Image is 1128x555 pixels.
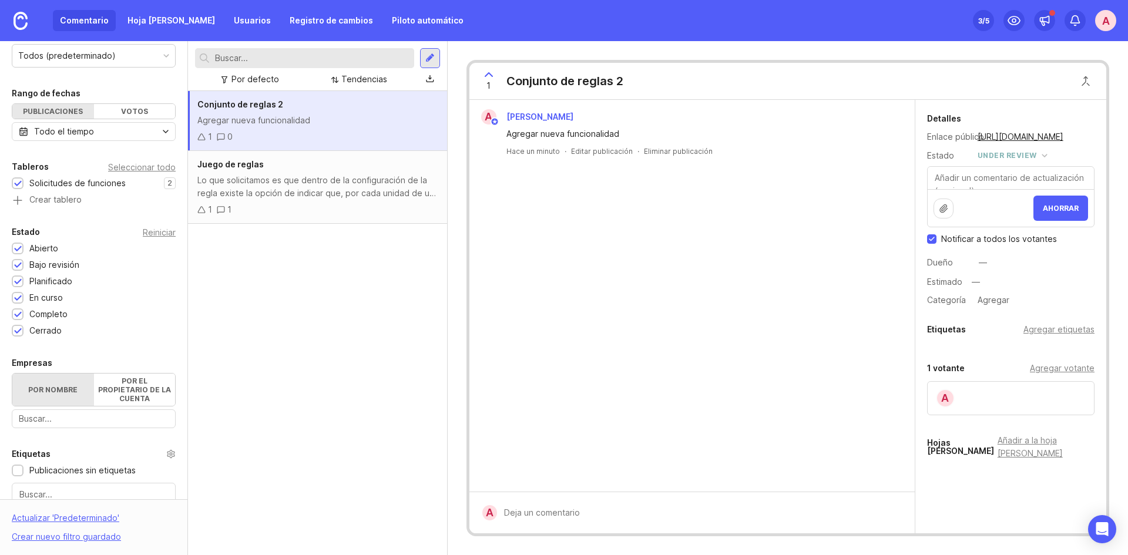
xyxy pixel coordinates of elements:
[506,112,573,122] font: [PERSON_NAME]
[506,129,619,139] font: Agregar nueva funcionalidad
[197,175,436,224] font: Lo que solicitamos es que dentro de la configuración de la regla existe la opción de indicar que,...
[12,513,54,523] font: Actualizar '
[341,74,387,84] font: Tendencias
[927,150,954,160] font: Estado
[227,204,231,214] font: 1
[979,257,987,267] font: —
[29,194,82,204] font: Crear tablero
[474,109,583,125] a: A[PERSON_NAME]
[227,132,233,142] font: 0
[167,179,172,187] font: 2
[227,10,278,31] a: Usuarios
[19,412,169,425] input: Buscar...
[12,88,80,98] font: Rango de fechas
[385,10,471,31] a: Piloto automático
[29,465,136,475] font: Publicaciones sin etiquetas
[231,74,279,84] font: Por defecto
[1074,69,1097,93] button: Botón de cerrar
[188,151,447,224] a: Juego de reglasLo que solicitamos es que dentro de la configuración de la regla existe la opción ...
[974,129,1067,144] a: [URL][DOMAIN_NAME]
[973,10,994,31] button: 3/5
[23,107,83,116] font: Publicaciones
[978,295,1009,305] font: Agregar
[12,227,40,237] font: Estado
[972,277,980,287] font: —
[234,15,271,25] font: Usuarios
[29,325,62,335] font: Cerrado
[19,488,168,501] input: Buscar...
[927,295,966,305] font: Categoría
[208,132,212,142] font: 1
[12,358,52,368] font: Empresas
[978,132,1063,142] font: [URL][DOMAIN_NAME]
[941,234,1057,244] font: Notificar a todos los votantes
[34,126,94,136] font: Todo el tiempo
[927,257,953,267] font: Dueño
[215,52,409,65] input: Buscar...
[197,115,310,125] font: Agregar nueva funcionalidad
[927,113,961,123] font: Detalles
[12,162,49,171] font: Tableros
[1033,196,1088,221] button: Ahorrar
[18,51,116,60] font: Todos (predeterminado)
[28,385,78,394] font: Por nombre
[927,324,966,334] font: Etiquetas
[121,107,148,116] font: Votos
[927,132,984,142] font: Enlace público
[12,449,51,459] font: Etiquetas
[120,10,222,31] a: Hoja [PERSON_NAME]
[1023,324,1095,334] font: Agregar etiquetas
[156,127,175,136] svg: icono de alternancia
[29,309,68,319] font: Completo
[197,99,283,109] font: Conjunto de reglas 2
[927,438,994,456] font: Hojas [PERSON_NAME]
[968,292,1013,308] a: Agregar
[29,178,126,188] font: Solicitudes de funciones
[1088,515,1116,543] div: Abrir Intercom Messenger
[485,110,492,123] font: A
[490,117,499,126] img: insignia de miembro
[290,15,373,25] font: Registro de cambios
[1043,204,1079,213] font: Ahorrar
[1102,15,1110,27] font: A
[927,363,965,373] font: 1 votante
[117,513,119,523] font: '
[29,292,63,302] font: En curso
[978,16,982,25] font: 3
[12,532,121,541] font: Crear nuevo filtro guardado
[1095,10,1116,31] button: A
[143,227,176,237] font: Reiniciar
[29,276,72,286] font: Planificado
[188,91,447,151] a: Conjunto de reglas 2Agregar nueva funcionalidad10
[486,506,493,519] font: A
[392,15,464,25] font: Piloto automático
[14,12,28,30] img: Hogar astuto
[108,162,176,172] font: Seleccionar todo
[283,10,380,31] a: Registro de cambios
[208,204,212,214] font: 1
[565,147,566,156] font: ·
[29,243,58,253] font: Abierto
[982,16,989,25] font: /5
[927,234,936,244] input: Casilla de verificación para activar o desactivar la notificación a los votantes
[998,435,1063,458] font: Añadir a la hoja [PERSON_NAME]
[12,196,176,206] a: Crear tablero
[506,74,623,88] font: Conjunto de reglas 2
[506,147,560,156] font: Hace un minuto
[506,146,560,156] a: Hace un minuto
[978,149,1037,162] div: under review
[127,15,215,25] font: Hoja [PERSON_NAME]
[941,392,949,404] font: A
[197,159,264,169] font: Juego de reglas
[644,147,713,156] font: Eliminar publicación
[571,147,633,156] font: Editar publicación
[98,376,171,403] font: Por el propietario de la cuenta
[29,260,79,270] font: Bajo revisión
[54,513,117,523] font: Predeterminado
[1030,363,1095,373] font: Agregar votante
[637,147,639,156] font: ·
[927,277,962,287] font: Estimado
[486,80,491,90] font: 1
